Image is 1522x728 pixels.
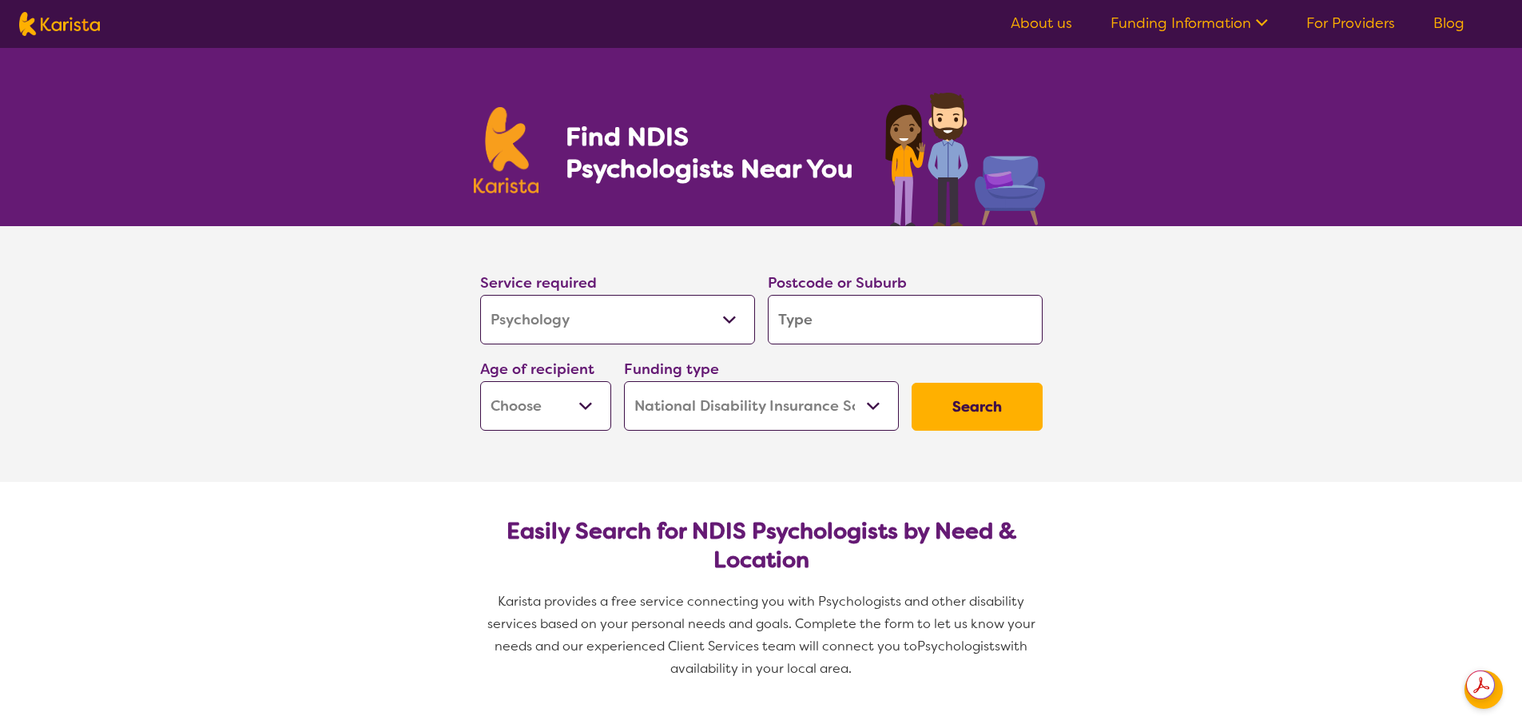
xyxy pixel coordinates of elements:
img: Karista logo [19,12,100,36]
a: For Providers [1306,14,1395,33]
img: psychology [880,86,1049,226]
h1: Find NDIS Psychologists Near You [566,121,861,185]
button: Search [912,383,1043,431]
a: Funding Information [1111,14,1268,33]
label: Postcode or Suburb [768,273,907,292]
span: Karista provides a free service connecting you with Psychologists and other disability services b... [487,593,1039,654]
input: Type [768,295,1043,344]
label: Age of recipient [480,360,594,379]
a: Blog [1433,14,1464,33]
label: Service required [480,273,597,292]
h2: Easily Search for NDIS Psychologists by Need & Location [493,517,1030,575]
a: About us [1011,14,1072,33]
label: Funding type [624,360,719,379]
img: Karista logo [474,107,539,193]
span: Psychologists [917,638,1000,654]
